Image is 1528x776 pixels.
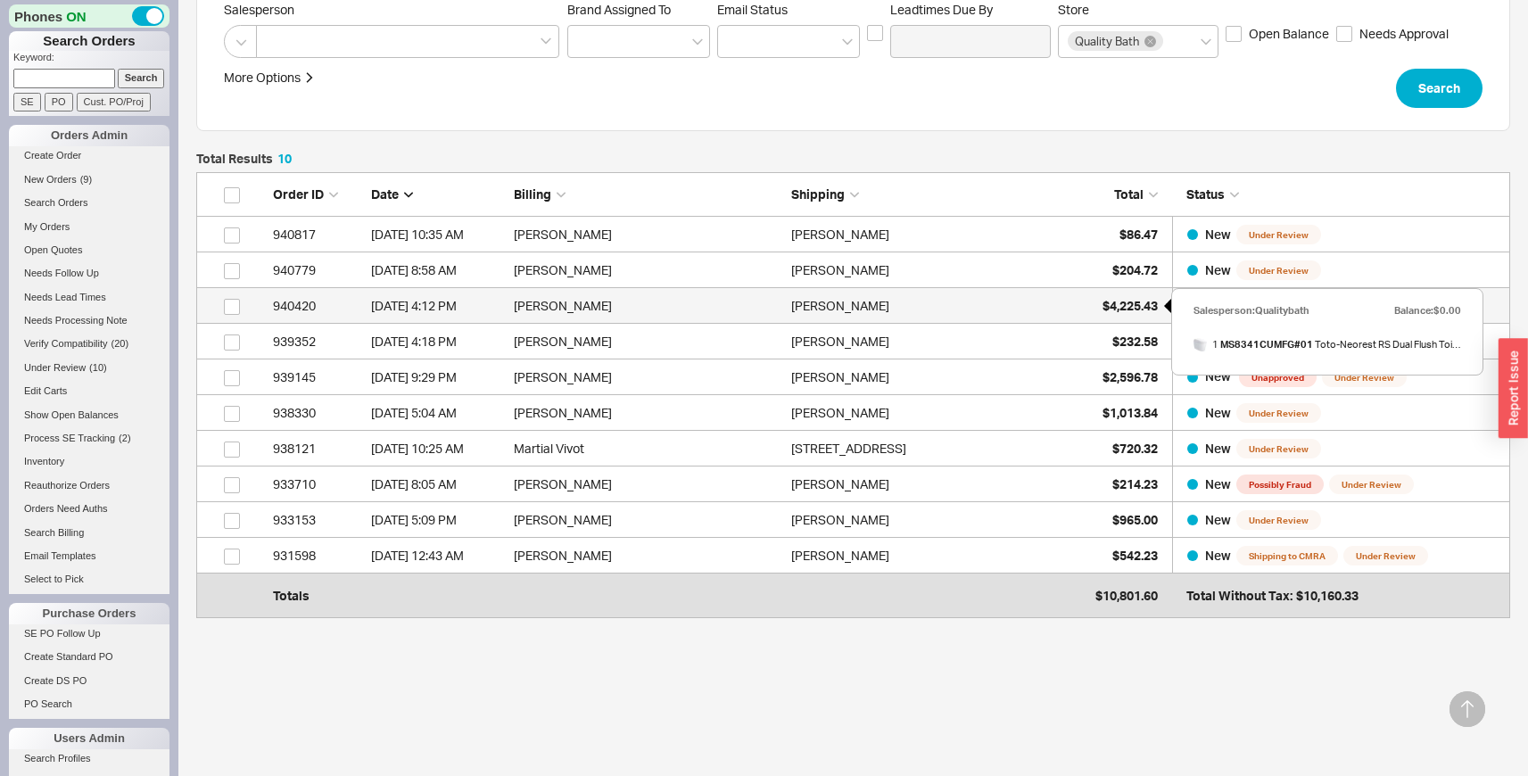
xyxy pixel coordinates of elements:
div: 8/13/25 8:05 AM [371,466,505,502]
p: Keyword: [13,51,169,69]
span: ( 20 ) [112,338,129,349]
svg: open menu [692,38,703,45]
span: New [1205,512,1231,527]
div: Phones [9,4,169,28]
a: 1 MS8341CUMFG#01 Toto-Neorest RS Dual Flush Toilet 1.0 GPF & 0.8 GPF [1193,332,1461,357]
div: [PERSON_NAME] [791,359,889,395]
span: $2,596.78 [1103,369,1158,384]
span: Brand Assigned To [567,2,671,17]
a: 940817[DATE] 10:35 AM[PERSON_NAME][PERSON_NAME]$86.47New Under Review [196,217,1510,252]
span: Under Review [1322,367,1407,387]
a: 940420[DATE] 4:12 PM[PERSON_NAME][PERSON_NAME]$4,225.43New Under Review [196,288,1510,324]
a: Create DS PO [9,672,169,690]
div: [PERSON_NAME] [514,395,782,431]
a: Email Templates [9,547,169,565]
span: Status [1186,186,1225,202]
div: Shipping [791,186,1060,203]
span: $214.23 [1112,476,1158,491]
span: New Orders [24,174,77,185]
span: Order ID [273,186,324,202]
div: Totals [273,578,362,614]
span: $10,801.60 [1095,588,1158,603]
span: Leadtimes Due By [890,2,1051,18]
div: 9/18/25 8:58 AM [371,252,505,288]
span: Process SE Tracking [24,433,115,443]
span: New [1205,405,1231,420]
span: Total [1114,186,1144,202]
span: $10,160.33 [1296,578,1359,614]
div: Users Admin [9,728,169,749]
div: [PERSON_NAME] [791,466,889,502]
span: 10 [277,151,292,166]
a: Open Quotes [9,241,169,260]
div: [PERSON_NAME] [791,217,889,252]
div: [PERSON_NAME] [514,359,782,395]
span: $204.72 [1112,262,1158,277]
div: Purchase Orders [9,603,169,624]
span: Under Review [1329,475,1414,494]
div: grid [196,217,1510,609]
span: New [1205,548,1231,563]
a: Search Profiles [9,749,169,768]
input: PO [45,93,73,111]
span: $720.32 [1112,441,1158,456]
div: 938330 [273,395,362,431]
a: 938330[DATE] 5:04 AM[PERSON_NAME][PERSON_NAME]$1,013.84New Under Review [196,395,1510,431]
span: Date [371,186,399,202]
div: Total [1069,186,1158,203]
span: $4,225.43 [1103,298,1158,313]
span: $1,013.84 [1103,405,1158,420]
a: 939352[DATE] 4:18 PM[PERSON_NAME][PERSON_NAME]$232.58New Under Review [196,324,1510,359]
input: Store [1166,31,1178,52]
div: Status [1172,186,1500,203]
span: New [1205,368,1234,384]
div: Balance: $0.00 [1394,298,1461,323]
a: Search Billing [9,524,169,542]
a: Verify Compatibility(20) [9,334,169,353]
input: Cust. PO/Proj [77,93,151,111]
span: ( 10 ) [89,362,107,373]
span: Quality Bath [1075,35,1139,47]
a: Create Order [9,146,169,165]
a: Create Standard PO [9,648,169,666]
div: [PERSON_NAME] [514,217,782,252]
span: Salesperson [224,2,560,18]
div: 8/10/25 5:09 PM [371,502,505,538]
a: 933153[DATE] 5:09 PM[PERSON_NAME][PERSON_NAME]$965.00New Under Review [196,502,1510,538]
a: Under Review(10) [9,359,169,377]
span: ( 2 ) [119,433,130,443]
h5: Total Results [196,153,292,165]
a: 933710[DATE] 8:05 AM[PERSON_NAME][PERSON_NAME]$214.23New Possibly FraudUnder Review [196,466,1510,502]
div: 940420 [273,288,362,324]
div: Date [371,186,505,203]
input: Needs Approval [1336,26,1352,42]
div: 9/5/25 5:04 AM [371,395,505,431]
span: ( 9 ) [80,174,92,185]
span: Needs Follow Up [24,268,99,278]
a: Select to Pick [9,570,169,589]
h1: Search Orders [9,31,169,51]
span: Under Review [1236,510,1321,530]
div: [PERSON_NAME] [514,502,782,538]
div: More Options [224,69,301,87]
span: New [1205,441,1231,456]
span: Needs Approval [1359,25,1449,43]
a: New Orders(9) [9,170,169,189]
div: 9/16/25 4:12 PM [371,288,505,324]
div: [PERSON_NAME] [791,324,889,359]
a: Process SE Tracking(2) [9,429,169,448]
span: ON [66,7,87,26]
div: 940817 [273,217,362,252]
span: Unapproved [1239,367,1317,387]
div: 9/10/25 4:18 PM [371,324,505,359]
span: Verify Compatibility [24,338,108,349]
span: Shipping [791,186,845,202]
div: [PERSON_NAME] [514,288,782,324]
a: Edit Carts [9,382,169,400]
div: 8/1/25 12:43 AM [371,538,505,574]
div: 9/4/25 10:25 AM [371,431,505,466]
div: 933153 [273,502,362,538]
span: Store [1058,2,1089,17]
span: Billing [514,186,551,202]
span: Under Review [1236,403,1321,423]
